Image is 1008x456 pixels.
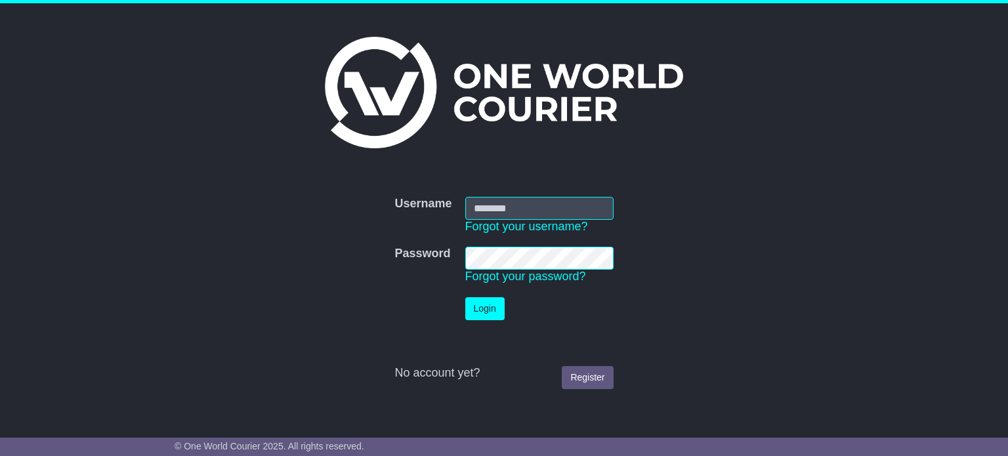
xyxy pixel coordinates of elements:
[465,270,586,283] a: Forgot your password?
[394,366,613,381] div: No account yet?
[394,247,450,261] label: Password
[562,366,613,389] a: Register
[465,297,505,320] button: Login
[394,197,451,211] label: Username
[175,441,364,451] span: © One World Courier 2025. All rights reserved.
[325,37,683,148] img: One World
[465,220,588,233] a: Forgot your username?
